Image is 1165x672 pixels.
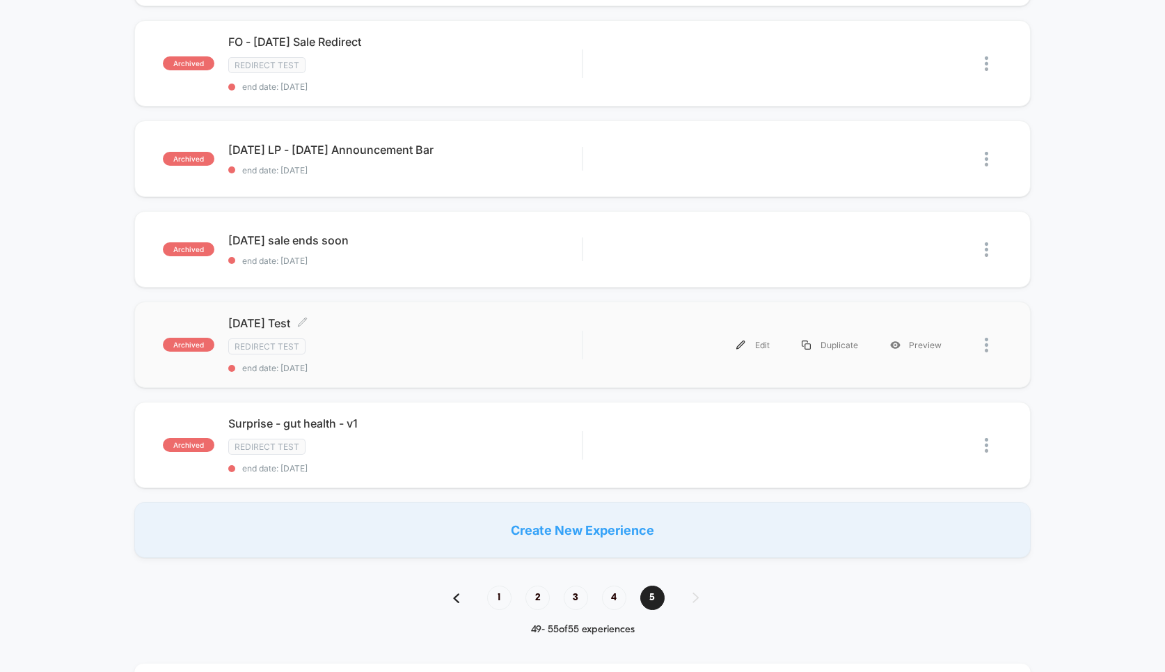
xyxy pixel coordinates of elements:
span: end date: [DATE] [228,81,582,92]
div: 49 - 55 of 55 experiences [439,624,727,636]
img: close [985,338,988,352]
span: [DATE] Test [228,316,582,330]
img: pagination back [453,593,459,603]
span: archived [163,242,214,256]
span: 1 [487,586,512,610]
span: 3 [564,586,588,610]
span: Redirect Test [228,57,306,73]
span: 5 [640,586,665,610]
span: end date: [DATE] [228,463,582,474]
img: close [985,438,988,453]
img: close [985,242,988,257]
div: Create New Experience [134,502,1031,558]
span: end date: [DATE] [228,165,582,175]
div: Duplicate [786,329,874,361]
div: Preview [874,329,958,361]
span: end date: [DATE] [228,363,582,373]
img: menu [802,341,811,350]
span: 2 [525,586,550,610]
span: archived [163,438,214,452]
img: close [985,56,988,71]
span: Surprise - gut health - v1 [228,416,582,430]
img: menu [736,341,745,350]
span: [DATE] sale ends soon [228,233,582,247]
img: close [985,152,988,166]
span: end date: [DATE] [228,256,582,266]
span: archived [163,56,214,70]
span: FO - [DATE] Sale Redirect [228,35,582,49]
span: [DATE] LP - [DATE] Announcement Bar [228,143,582,157]
span: archived [163,152,214,166]
span: 4 [602,586,626,610]
div: Edit [720,329,786,361]
span: Redirect Test [228,338,306,354]
span: Redirect Test [228,439,306,455]
span: archived [163,338,214,352]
